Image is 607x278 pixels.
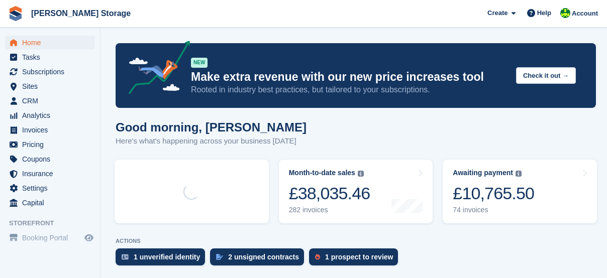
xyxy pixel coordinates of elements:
img: verify_identity-adf6edd0f0f0b5bbfe63781bf79b02c33cf7c696d77639b501bdc392416b5a36.svg [122,254,129,260]
a: menu [5,137,95,152]
a: menu [5,123,95,137]
div: 282 invoices [289,206,370,214]
div: 74 invoices [453,206,534,214]
a: 1 prospect to review [309,248,403,270]
img: price-adjustments-announcement-icon-8257ccfd72463d97f412b2fc003d46551f7dbcb40ab6d574587a9cd5c0d94... [120,41,190,98]
div: 2 unsigned contracts [228,253,299,261]
p: Rooted in industry best practices, but tailored to your subscriptions. [191,84,508,95]
p: ACTIONS [116,238,596,244]
div: Awaiting payment [453,169,513,177]
a: menu [5,36,95,50]
a: menu [5,196,95,210]
img: icon-info-grey-7440780725fd019a000dd9b08b2336e03edf1995a4989e88bcd33f0948082b44.svg [516,171,522,177]
span: Pricing [22,137,82,152]
a: 2 unsigned contracts [210,248,309,270]
img: stora-icon-8386f47178a22dfd0bd8f6a31ec36ba5ce8667c1dd55bd0f319d3a0aa187defe.svg [8,6,23,21]
span: Help [537,8,551,18]
img: prospect-51fa495bee0391a8d652442698ab0144808aea92771e9ea1ae160a38d050c398.svg [315,254,320,260]
span: CRM [22,94,82,108]
span: Booking Portal [22,231,82,245]
span: Analytics [22,108,82,122]
p: Make extra revenue with our new price increases tool [191,70,508,84]
div: £10,765.50 [453,183,534,204]
a: [PERSON_NAME] Storage [27,5,135,22]
div: Month-to-date sales [289,169,355,177]
h1: Good morning, [PERSON_NAME] [116,120,307,134]
a: menu [5,79,95,93]
span: Settings [22,181,82,195]
a: menu [5,50,95,64]
a: Month-to-date sales £38,035.46 282 invoices [279,160,433,223]
a: menu [5,231,95,245]
span: Tasks [22,50,82,64]
span: Storefront [9,218,100,228]
a: menu [5,167,95,181]
a: Awaiting payment £10,765.50 74 invoices [443,160,597,223]
div: 1 unverified identity [134,253,200,261]
span: Account [572,9,598,19]
span: Insurance [22,167,82,181]
a: menu [5,65,95,79]
button: Check it out → [516,67,576,84]
a: menu [5,181,95,195]
div: 1 prospect to review [325,253,393,261]
a: menu [5,152,95,166]
span: Invoices [22,123,82,137]
span: Sites [22,79,82,93]
div: £38,035.46 [289,183,370,204]
img: Claire Wilson [560,8,570,18]
a: menu [5,94,95,108]
div: NEW [191,58,208,68]
a: Preview store [83,232,95,244]
span: Create [487,8,508,18]
img: icon-info-grey-7440780725fd019a000dd9b08b2336e03edf1995a4989e88bcd33f0948082b44.svg [358,171,364,177]
a: menu [5,108,95,122]
span: Coupons [22,152,82,166]
span: Capital [22,196,82,210]
a: 1 unverified identity [116,248,210,270]
span: Subscriptions [22,65,82,79]
img: contract_signature_icon-13c848040528278c33f63329250d36e43548de30e8caae1d1a13099fd9432cc5.svg [216,254,223,260]
p: Here's what's happening across your business [DATE] [116,135,307,147]
span: Home [22,36,82,50]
